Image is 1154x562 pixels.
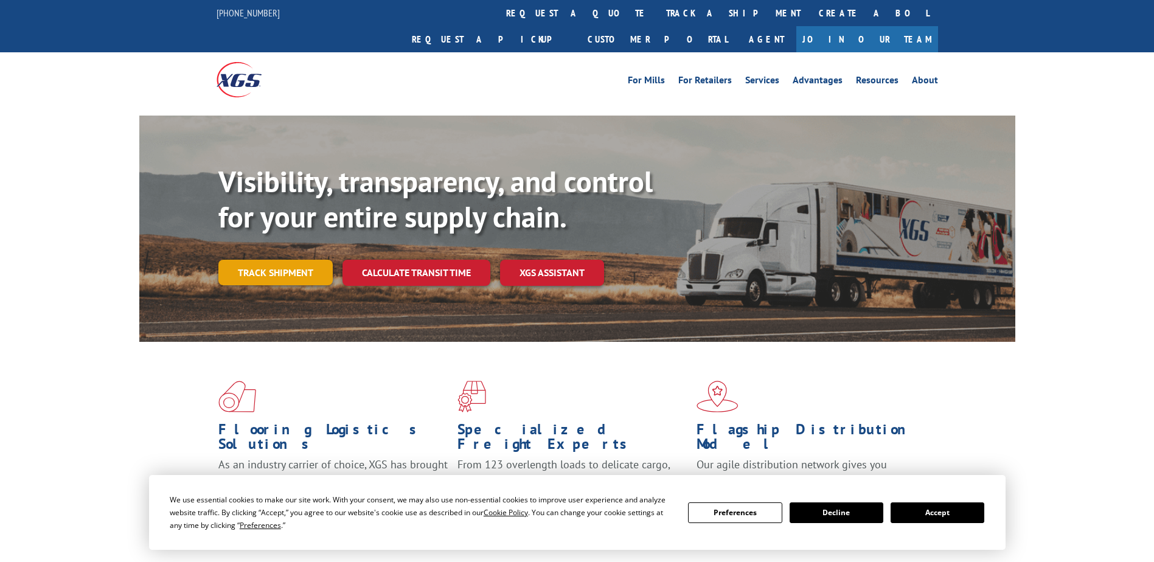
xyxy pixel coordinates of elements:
img: xgs-icon-flagship-distribution-model-red [697,381,739,412]
a: Calculate transit time [342,260,490,286]
a: Customer Portal [579,26,737,52]
span: Our agile distribution network gives you nationwide inventory management on demand. [697,457,920,486]
a: Request a pickup [403,26,579,52]
a: About [912,75,938,89]
a: For Retailers [678,75,732,89]
b: Visibility, transparency, and control for your entire supply chain. [218,162,653,235]
a: Track shipment [218,260,333,285]
span: Preferences [240,520,281,530]
a: XGS ASSISTANT [500,260,604,286]
div: Cookie Consent Prompt [149,475,1006,550]
a: Join Our Team [796,26,938,52]
a: Advantages [793,75,843,89]
img: xgs-icon-total-supply-chain-intelligence-red [218,381,256,412]
a: Resources [856,75,899,89]
p: From 123 overlength loads to delicate cargo, our experienced staff knows the best way to move you... [457,457,687,512]
button: Accept [891,502,984,523]
a: Agent [737,26,796,52]
span: As an industry carrier of choice, XGS has brought innovation and dedication to flooring logistics... [218,457,448,501]
a: [PHONE_NUMBER] [217,7,280,19]
h1: Flooring Logistics Solutions [218,422,448,457]
span: Cookie Policy [484,507,528,518]
button: Preferences [688,502,782,523]
a: For Mills [628,75,665,89]
button: Decline [790,502,883,523]
h1: Specialized Freight Experts [457,422,687,457]
img: xgs-icon-focused-on-flooring-red [457,381,486,412]
div: We use essential cookies to make our site work. With your consent, we may also use non-essential ... [170,493,673,532]
a: Services [745,75,779,89]
h1: Flagship Distribution Model [697,422,926,457]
